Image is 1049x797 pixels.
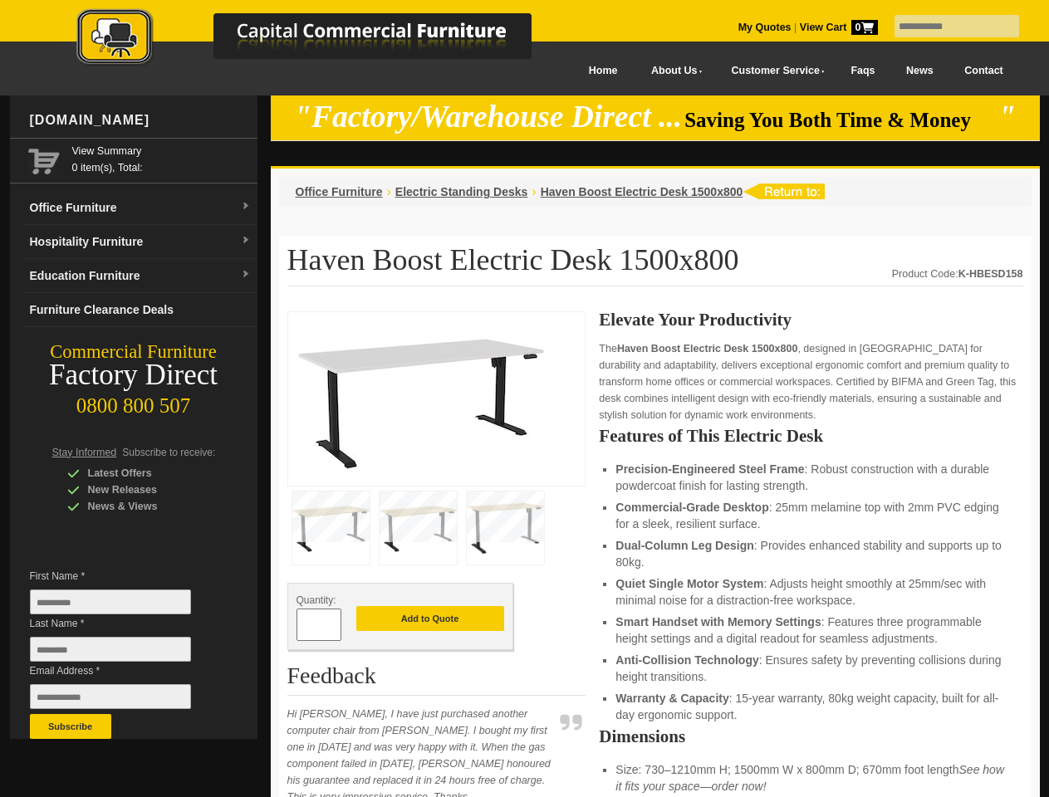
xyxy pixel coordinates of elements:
h2: Features of This Electric Desk [599,428,1022,444]
img: dropdown [241,202,251,212]
img: return to [743,183,825,199]
strong: K-HBESD158 [958,268,1023,280]
span: Saving You Both Time & Money [684,109,996,131]
a: Haven Boost Electric Desk 1500x800 [541,185,743,198]
li: : Adjusts height smoothly at 25mm/sec with minimal noise for a distraction-free workspace. [615,575,1006,609]
span: 0 item(s), Total: [72,143,251,174]
a: Contact [949,52,1018,90]
a: Electric Standing Desks [395,185,528,198]
input: Email Address * [30,684,191,709]
a: Hospitality Furnituredropdown [23,225,257,259]
strong: Warranty & Capacity [615,692,728,705]
input: First Name * [30,589,191,614]
strong: View Cart [800,22,878,33]
li: › [532,183,536,200]
span: Quantity: [297,594,336,606]
button: Subscribe [30,714,111,739]
div: New Releases [67,482,225,498]
span: Stay Informed [52,447,117,458]
input: Last Name * [30,637,191,662]
a: Faqs [836,52,891,90]
div: [DOMAIN_NAME] [23,95,257,145]
div: Product Code: [892,266,1023,282]
h2: Elevate Your Productivity [599,311,1022,328]
h2: Feedback [287,663,586,696]
img: Haven Boost 1500x800 Electric Desk with quiet motor, 80kg capacity for NZ professionals [297,320,546,472]
p: The , designed in [GEOGRAPHIC_DATA] for durability and adaptability, delivers exceptional ergonom... [599,340,1022,423]
img: dropdown [241,270,251,280]
em: "Factory/Warehouse Direct ... [294,100,682,134]
a: View Summary [72,143,251,159]
h1: Haven Boost Electric Desk 1500x800 [287,244,1023,286]
li: › [387,183,391,200]
strong: Smart Handset with Memory Settings [615,615,821,628]
li: : 15-year warranty, 80kg weight capacity, built for all-day ergonomic support. [615,690,1006,723]
div: Factory Direct [10,364,257,387]
strong: Precision-Engineered Steel Frame [615,462,804,476]
strong: Anti-Collision Technology [615,653,758,667]
li: : Robust construction with a durable powdercoat finish for lasting strength. [615,461,1006,494]
li: : Ensures safety by preventing collisions during height transitions. [615,652,1006,685]
a: Office Furnituredropdown [23,191,257,225]
strong: Haven Boost Electric Desk 1500x800 [617,343,798,354]
span: First Name * [30,568,216,584]
span: Subscribe to receive: [122,447,215,458]
a: Office Furniture [296,185,383,198]
div: 0800 800 507 [10,386,257,418]
li: : Features three programmable height settings and a digital readout for seamless adjustments. [615,614,1006,647]
a: Education Furnituredropdown [23,259,257,293]
span: Email Address * [30,663,216,679]
a: News [890,52,949,90]
a: View Cart0 [797,22,877,33]
a: Customer Service [713,52,835,90]
img: dropdown [241,236,251,246]
span: Last Name * [30,615,216,632]
li: : 25mm melamine top with 2mm PVC edging for a sleek, resilient surface. [615,499,1006,532]
h2: Dimensions [599,728,1022,745]
a: Capital Commercial Furniture Logo [31,8,612,74]
div: News & Views [67,498,225,515]
div: Latest Offers [67,465,225,482]
a: About Us [633,52,713,90]
img: Capital Commercial Furniture Logo [31,8,612,69]
button: Add to Quote [356,606,504,631]
strong: Quiet Single Motor System [615,577,763,590]
a: My Quotes [738,22,792,33]
li: Size: 730–1210mm H; 1500mm W x 800mm D; 670mm foot length [615,761,1006,795]
span: 0 [851,20,878,35]
strong: Commercial-Grade Desktop [615,501,768,514]
em: " [998,100,1016,134]
strong: Dual-Column Leg Design [615,539,753,552]
div: Commercial Furniture [10,340,257,364]
li: : Provides enhanced stability and supports up to 80kg. [615,537,1006,570]
a: Furniture Clearance Deals [23,293,257,327]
